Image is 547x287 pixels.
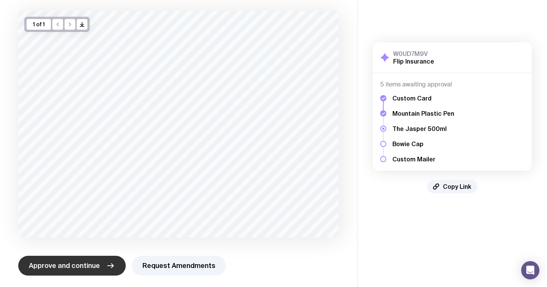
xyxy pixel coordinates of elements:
[392,94,454,102] h5: Custom Card
[427,180,477,193] button: Copy Link
[77,19,87,30] button: />/>
[132,256,226,276] button: Request Amendments
[80,22,84,27] g: /> />
[521,261,539,279] div: Open Intercom Messenger
[392,140,454,148] h5: Bowie Cap
[29,261,100,270] span: Approve and continue
[443,183,471,190] span: Copy Link
[393,57,434,65] h2: Flip Insurance
[392,155,454,163] h5: Custom Mailer
[380,81,524,88] h4: 5 items awaiting approval
[18,256,126,276] button: Approve and continue
[392,125,454,132] h5: The Jasper 500ml
[27,19,51,30] div: 1 of 1
[393,50,434,57] h3: W0UD7M9V
[392,110,454,117] h5: Mountain Plastic Pen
